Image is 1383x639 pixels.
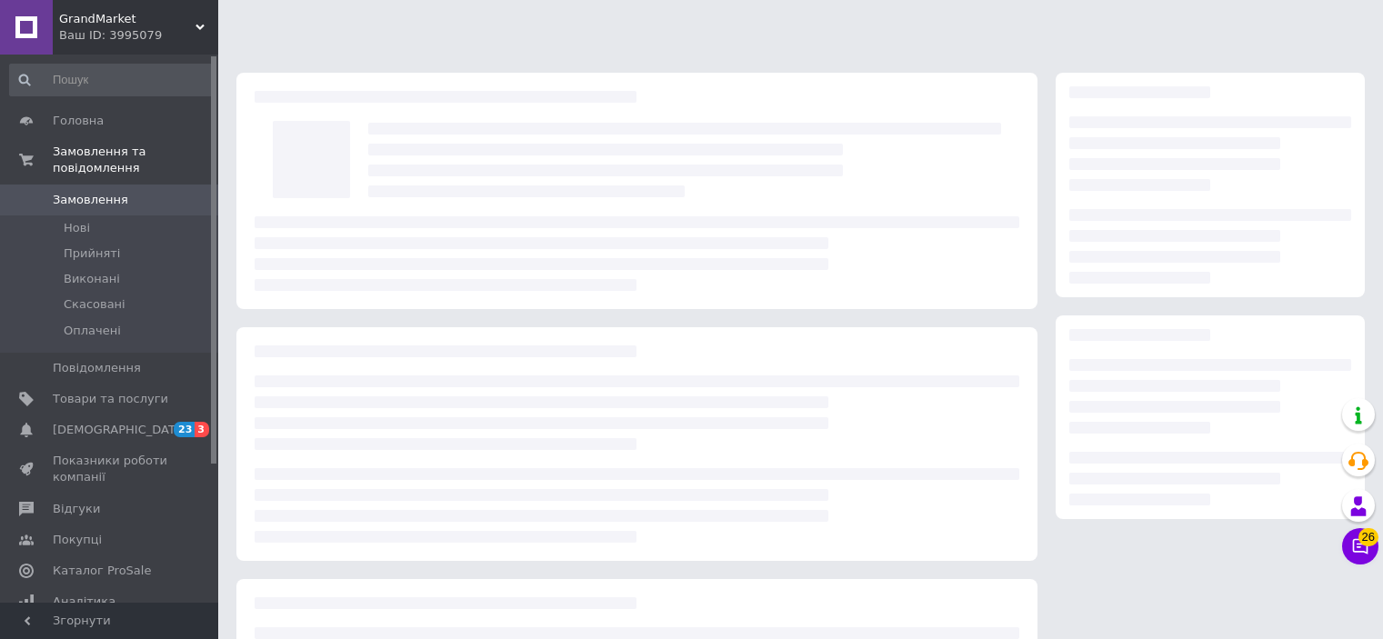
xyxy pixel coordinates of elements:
[64,271,120,287] span: Виконані
[53,422,187,438] span: [DEMOGRAPHIC_DATA]
[64,323,121,339] span: Оплачені
[53,501,100,517] span: Відгуки
[9,64,215,96] input: Пошук
[53,192,128,208] span: Замовлення
[1342,528,1378,564] button: Чат з покупцем26
[64,220,90,236] span: Нові
[64,296,125,313] span: Скасовані
[64,245,120,262] span: Прийняті
[59,11,195,27] span: GrandMarket
[53,453,168,485] span: Показники роботи компанії
[53,391,168,407] span: Товари та послуги
[53,144,218,176] span: Замовлення та повідомлення
[53,563,151,579] span: Каталог ProSale
[53,594,115,610] span: Аналітика
[195,422,209,437] span: 3
[174,422,195,437] span: 23
[53,113,104,129] span: Головна
[53,360,141,376] span: Повідомлення
[59,27,218,44] div: Ваш ID: 3995079
[53,532,102,548] span: Покупці
[1358,528,1378,546] span: 26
